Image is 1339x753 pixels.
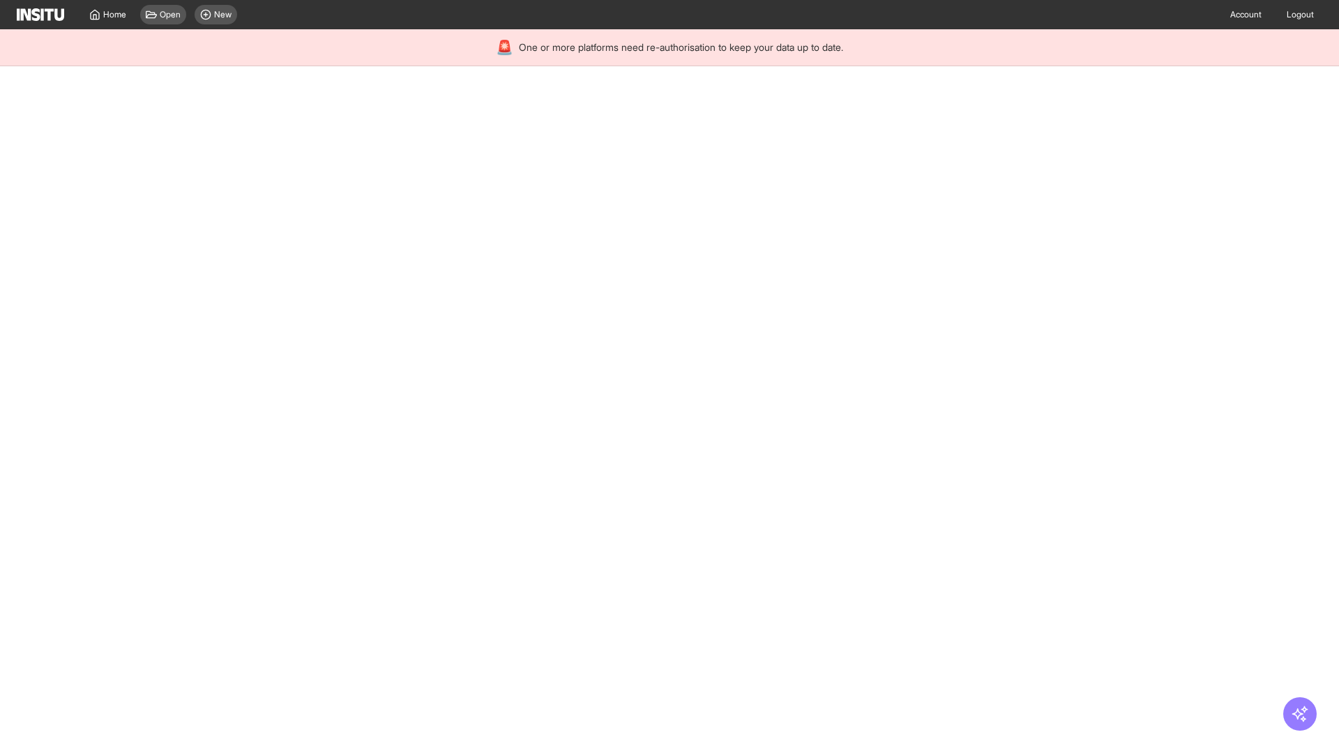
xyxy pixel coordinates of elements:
[519,40,843,54] span: One or more platforms need re-authorisation to keep your data up to date.
[214,9,232,20] span: New
[496,38,513,57] div: 🚨
[17,8,64,21] img: Logo
[160,9,181,20] span: Open
[103,9,126,20] span: Home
